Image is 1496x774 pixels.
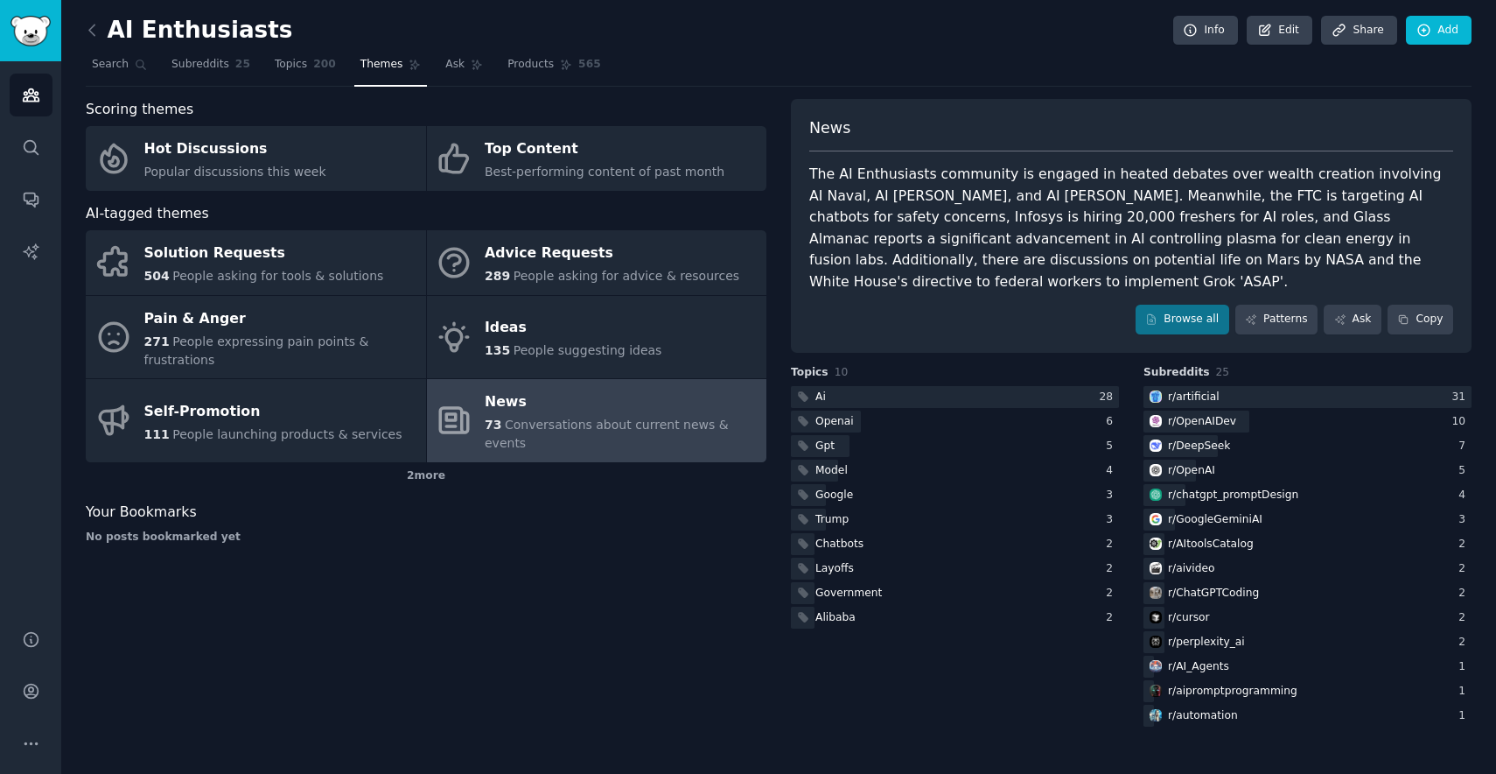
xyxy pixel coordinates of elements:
[144,334,170,348] span: 271
[354,51,428,87] a: Themes
[1458,708,1472,724] div: 1
[485,314,661,342] div: Ideas
[1106,610,1119,626] div: 2
[1168,708,1238,724] div: r/ automation
[835,366,849,378] span: 10
[1168,610,1210,626] div: r/ cursor
[1143,533,1472,555] a: AItoolsCatalogr/AItoolsCatalog2
[144,269,170,283] span: 504
[235,57,250,73] span: 25
[171,57,229,73] span: Subreddits
[1406,16,1472,46] a: Add
[1143,680,1472,702] a: aipromptprogrammingr/aipromptprogramming1
[791,460,1119,482] a: Model4
[1150,415,1162,427] img: OpenAIDev
[1458,610,1472,626] div: 2
[144,334,369,367] span: People expressing pain points & frustrations
[485,418,501,432] span: 73
[578,57,601,73] span: 565
[815,439,835,454] div: Gpt
[1143,386,1472,408] a: artificialr/artificial31
[1150,636,1162,648] img: perplexity_ai
[1235,305,1318,334] a: Patterns
[1106,488,1119,503] div: 3
[815,561,854,577] div: Layoffs
[86,296,426,379] a: Pain & Anger271People expressing pain points & frustrations
[1458,684,1472,700] div: 1
[427,126,767,191] a: Top ContentBest-performing content of past month
[1150,587,1162,599] img: ChatGPTCoding
[439,51,489,87] a: Ask
[86,502,197,524] span: Your Bookmarks
[1168,561,1215,577] div: r/ aivideo
[1458,537,1472,552] div: 2
[1150,611,1162,623] img: cursor
[1451,390,1472,405] div: 31
[172,427,402,441] span: People launching products & services
[1106,537,1119,552] div: 2
[1168,512,1262,528] div: r/ GoogleGeminiAI
[86,51,153,87] a: Search
[791,484,1119,506] a: Google3
[1458,439,1472,454] div: 7
[1150,660,1162,672] img: AI_Agents
[275,57,307,73] span: Topics
[485,165,724,179] span: Best-performing content of past month
[1458,512,1472,528] div: 3
[1143,705,1472,727] a: automationr/automation1
[1168,463,1215,479] div: r/ OpenAI
[1143,631,1472,653] a: perplexity_air/perplexity_ai2
[1136,305,1229,334] a: Browse all
[86,126,426,191] a: Hot DiscussionsPopular discussions this week
[1168,390,1220,405] div: r/ artificial
[1321,16,1396,46] a: Share
[1143,558,1472,580] a: aivideor/aivideo2
[86,379,426,462] a: Self-Promotion111People launching products & services
[1388,305,1453,334] button: Copy
[815,414,854,430] div: Openai
[1150,709,1162,721] img: automation
[1106,463,1119,479] div: 4
[86,230,426,295] a: Solution Requests504People asking for tools & solutions
[1143,460,1472,482] a: OpenAIr/OpenAI5
[1106,512,1119,528] div: 3
[485,418,729,450] span: Conversations about current news & events
[1458,463,1472,479] div: 5
[1150,562,1162,574] img: aivideo
[1458,561,1472,577] div: 2
[485,240,739,268] div: Advice Requests
[791,533,1119,555] a: Chatbots2
[815,586,882,602] div: Government
[313,57,336,73] span: 200
[1150,513,1162,525] img: GoogleGeminiAI
[1143,607,1472,629] a: cursorr/cursor2
[1106,561,1119,577] div: 2
[144,398,402,426] div: Self-Promotion
[809,117,850,139] span: News
[1451,414,1472,430] div: 10
[1106,586,1119,602] div: 2
[86,17,292,45] h2: AI Enthusiasts
[1106,439,1119,454] div: 5
[1143,656,1472,678] a: AI_Agentsr/AI_Agents1
[1247,16,1312,46] a: Edit
[1150,464,1162,476] img: OpenAI
[791,509,1119,531] a: Trump3
[815,537,863,552] div: Chatbots
[165,51,256,87] a: Subreddits25
[507,57,554,73] span: Products
[1324,305,1381,334] a: Ask
[1216,366,1230,378] span: 25
[1143,582,1472,604] a: ChatGPTCodingr/ChatGPTCoding2
[1150,440,1162,452] img: DeepSeek
[815,488,853,503] div: Google
[514,343,662,357] span: People suggesting ideas
[144,136,326,164] div: Hot Discussions
[485,389,758,417] div: News
[1143,509,1472,531] a: GoogleGeminiAIr/GoogleGeminiAI3
[501,51,606,87] a: Products565
[86,99,193,121] span: Scoring themes
[1143,435,1472,457] a: DeepSeekr/DeepSeek7
[485,269,510,283] span: 289
[427,296,767,379] a: Ideas135People suggesting ideas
